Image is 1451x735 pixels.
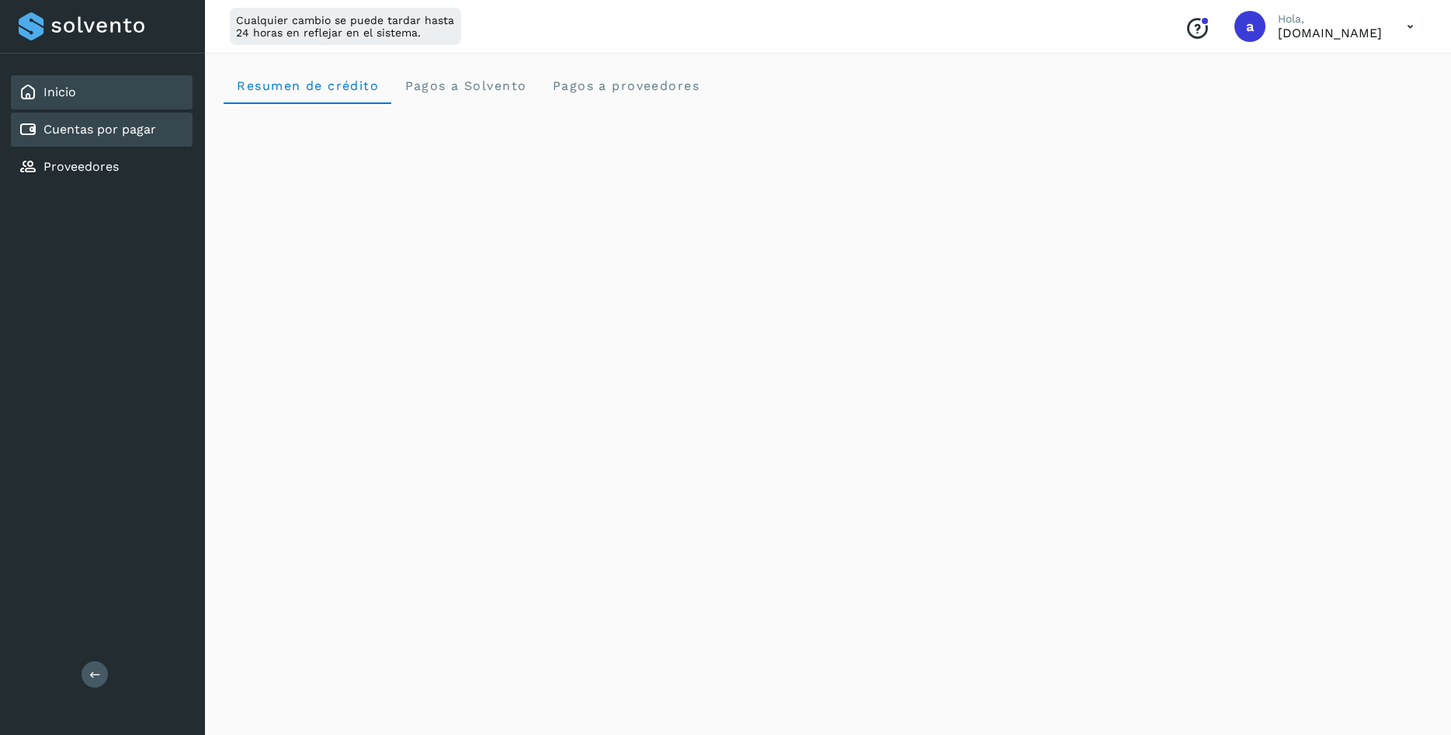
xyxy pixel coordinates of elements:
p: Hola, [1278,12,1382,26]
div: Proveedores [11,150,193,184]
a: Inicio [43,85,76,99]
a: Proveedores [43,159,119,174]
div: Cualquier cambio se puede tardar hasta 24 horas en reflejar en el sistema. [230,8,461,45]
span: Pagos a Solvento [404,78,526,93]
div: Inicio [11,75,193,109]
span: Pagos a proveedores [551,78,699,93]
span: Resumen de crédito [236,78,379,93]
div: Cuentas por pagar [11,113,193,147]
a: Cuentas por pagar [43,122,156,137]
p: administracion.supplinkplan.com [1278,26,1382,40]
